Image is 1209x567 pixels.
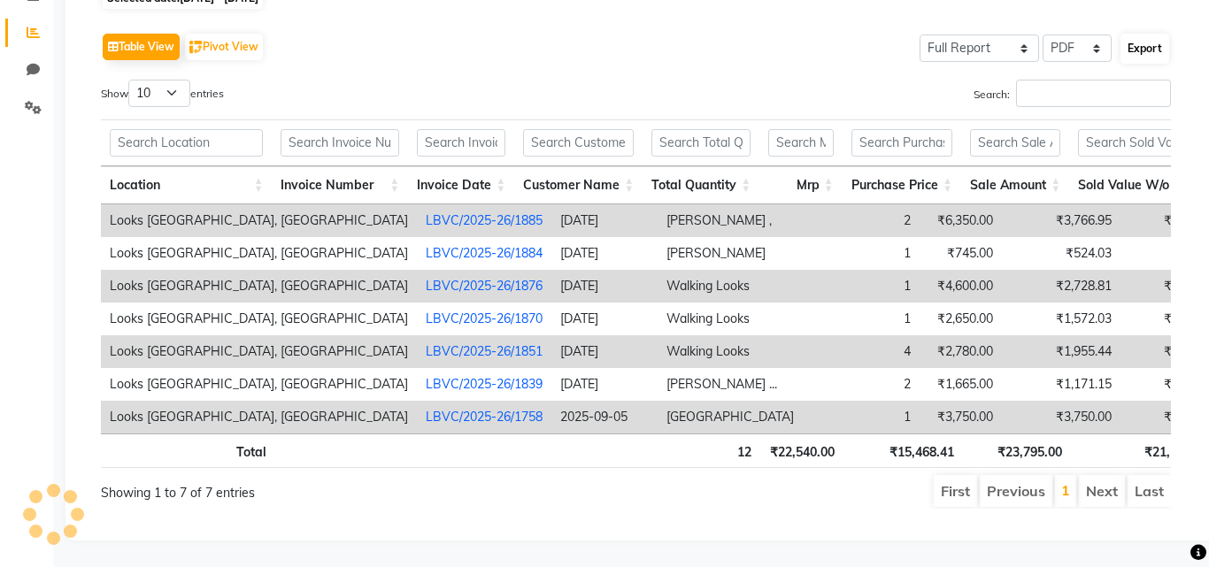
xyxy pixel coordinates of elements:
[1002,270,1120,303] td: ₹2,728.81
[101,80,224,107] label: Show entries
[760,433,843,468] th: ₹22,540.00
[514,166,643,204] th: Customer Name: activate to sort column ascending
[643,433,760,468] th: 12
[101,237,417,270] td: Looks [GEOGRAPHIC_DATA], [GEOGRAPHIC_DATA]
[920,335,1002,368] td: ₹2,780.00
[658,237,803,270] td: [PERSON_NAME]
[1061,481,1070,499] a: 1
[426,310,543,326] a: LBVC/2025-26/1870
[651,129,751,157] input: Search Total Quantity
[920,368,1002,401] td: ₹1,665.00
[426,409,543,425] a: LBVC/2025-26/1758
[426,245,543,261] a: LBVC/2025-26/1884
[551,270,658,303] td: [DATE]
[272,166,408,204] th: Invoice Number: activate to sort column ascending
[101,204,417,237] td: Looks [GEOGRAPHIC_DATA], [GEOGRAPHIC_DATA]
[1120,34,1169,64] button: Export
[551,401,658,433] td: 2025-09-05
[408,166,514,204] th: Invoice Date: activate to sort column ascending
[658,303,803,335] td: Walking Looks
[189,41,203,54] img: pivot.png
[1002,204,1120,237] td: ₹3,766.95
[1002,368,1120,401] td: ₹1,171.15
[101,473,531,502] div: Showing 1 to 7 of 7 entries
[658,204,803,237] td: [PERSON_NAME] ,
[101,270,417,303] td: Looks [GEOGRAPHIC_DATA], [GEOGRAPHIC_DATA]
[851,129,953,157] input: Search Purchase Price
[551,204,658,237] td: [DATE]
[768,129,833,157] input: Search Mrp
[974,80,1171,107] label: Search:
[803,335,920,368] td: 4
[658,368,803,401] td: [PERSON_NAME] ...
[101,335,417,368] td: Looks [GEOGRAPHIC_DATA], [GEOGRAPHIC_DATA]
[185,34,263,60] button: Pivot View
[643,166,759,204] th: Total Quantity: activate to sort column ascending
[551,303,658,335] td: [DATE]
[803,270,920,303] td: 1
[658,270,803,303] td: Walking Looks
[101,303,417,335] td: Looks [GEOGRAPHIC_DATA], [GEOGRAPHIC_DATA]
[803,303,920,335] td: 1
[803,401,920,433] td: 1
[281,129,399,157] input: Search Invoice Number
[1016,80,1171,107] input: Search:
[426,278,543,294] a: LBVC/2025-26/1876
[920,303,1002,335] td: ₹2,650.00
[110,129,263,157] input: Search Location
[920,401,1002,433] td: ₹3,750.00
[103,34,180,60] button: Table View
[426,376,543,392] a: LBVC/2025-26/1839
[551,368,658,401] td: [DATE]
[843,433,963,468] th: ₹15,468.41
[961,166,1069,204] th: Sale Amount: activate to sort column ascending
[963,433,1071,468] th: ₹23,795.00
[803,237,920,270] td: 1
[970,129,1060,157] input: Search Sale Amount
[803,368,920,401] td: 2
[128,80,190,107] select: Showentries
[101,166,272,204] th: Location: activate to sort column ascending
[551,335,658,368] td: [DATE]
[1002,335,1120,368] td: ₹1,955.44
[920,270,1002,303] td: ₹4,600.00
[417,129,505,157] input: Search Invoice Date
[426,343,543,359] a: LBVC/2025-26/1851
[1002,303,1120,335] td: ₹1,572.03
[426,212,543,228] a: LBVC/2025-26/1885
[551,237,658,270] td: [DATE]
[101,368,417,401] td: Looks [GEOGRAPHIC_DATA], [GEOGRAPHIC_DATA]
[658,335,803,368] td: Walking Looks
[920,204,1002,237] td: ₹6,350.00
[1002,237,1120,270] td: ₹524.03
[843,166,962,204] th: Purchase Price: activate to sort column ascending
[1078,129,1209,157] input: Search Sold Value W/o Tax
[759,166,842,204] th: Mrp: activate to sort column ascending
[658,401,803,433] td: [GEOGRAPHIC_DATA]
[101,433,275,468] th: Total
[920,237,1002,270] td: ₹745.00
[1002,401,1120,433] td: ₹3,750.00
[523,129,634,157] input: Search Customer Name
[803,204,920,237] td: 2
[101,401,417,433] td: Looks [GEOGRAPHIC_DATA], [GEOGRAPHIC_DATA]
